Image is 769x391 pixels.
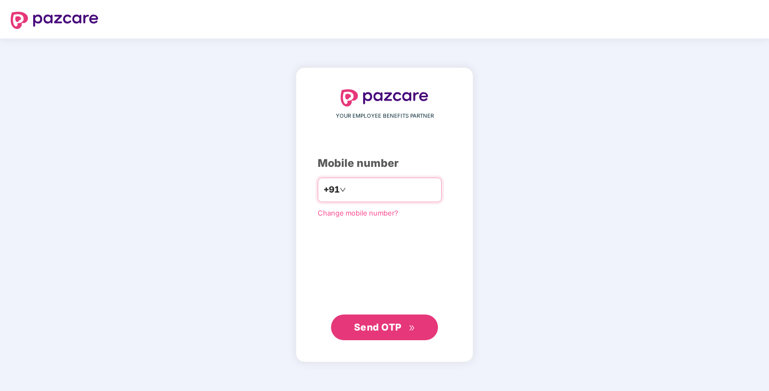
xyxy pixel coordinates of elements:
[324,183,340,196] span: +91
[341,89,428,106] img: logo
[409,325,416,332] span: double-right
[318,209,398,217] a: Change mobile number?
[336,112,434,120] span: YOUR EMPLOYEE BENEFITS PARTNER
[11,12,98,29] img: logo
[318,155,451,172] div: Mobile number
[354,321,402,333] span: Send OTP
[340,187,346,193] span: down
[331,315,438,340] button: Send OTPdouble-right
